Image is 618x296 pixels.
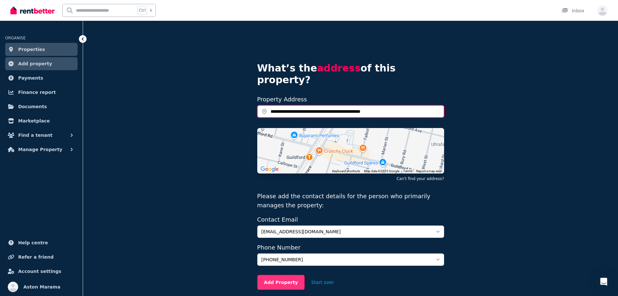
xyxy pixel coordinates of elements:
span: Properties [18,45,45,53]
span: address [317,62,360,74]
span: Add property [18,60,52,68]
button: Manage Property [5,143,78,156]
div: Inbox [562,7,584,14]
h4: What’s the of this property? [257,62,444,86]
a: Report a map error [416,169,442,173]
label: Contact Email [257,215,444,224]
span: [EMAIL_ADDRESS][DOMAIN_NAME] [261,228,431,235]
a: Account settings [5,265,78,278]
a: Finance report [5,86,78,99]
a: Properties [5,43,78,56]
span: Manage Property [18,146,62,153]
span: Documents [18,103,47,110]
span: Refer a friend [18,253,54,261]
label: Property Address [257,96,307,103]
span: Map data ©2025 Google [364,169,399,173]
div: Open Intercom Messenger [596,274,612,290]
span: [PHONE_NUMBER] [261,256,431,263]
button: Keyboard shortcuts [332,169,360,174]
p: Please add the contact details for the person who primarily manages the property: [257,192,444,210]
span: Ctrl [137,6,147,15]
button: [EMAIL_ADDRESS][DOMAIN_NAME] [257,225,444,238]
span: Finance report [18,88,56,96]
span: k [150,8,152,13]
button: Start over [305,275,340,290]
span: ORGANISE [5,36,26,40]
button: Add Property [257,275,305,290]
span: Payments [18,74,43,82]
span: Help centre [18,239,48,247]
button: Can't find your address? [396,176,444,181]
img: RentBetter [10,6,55,15]
a: Open this area in Google Maps (opens a new window) [259,165,280,174]
button: [PHONE_NUMBER] [257,253,444,266]
span: Marketplace [18,117,50,125]
label: Phone Number [257,243,444,252]
span: Aston Marama [23,283,60,291]
a: Payments [5,71,78,84]
span: Account settings [18,267,61,275]
a: Terms (opens in new tab) [403,169,412,173]
img: Google [259,165,280,174]
a: Help centre [5,236,78,249]
button: Find a tenant [5,129,78,142]
a: Documents [5,100,78,113]
a: Marketplace [5,114,78,127]
span: Find a tenant [18,131,53,139]
a: Add property [5,57,78,70]
a: Refer a friend [5,251,78,264]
